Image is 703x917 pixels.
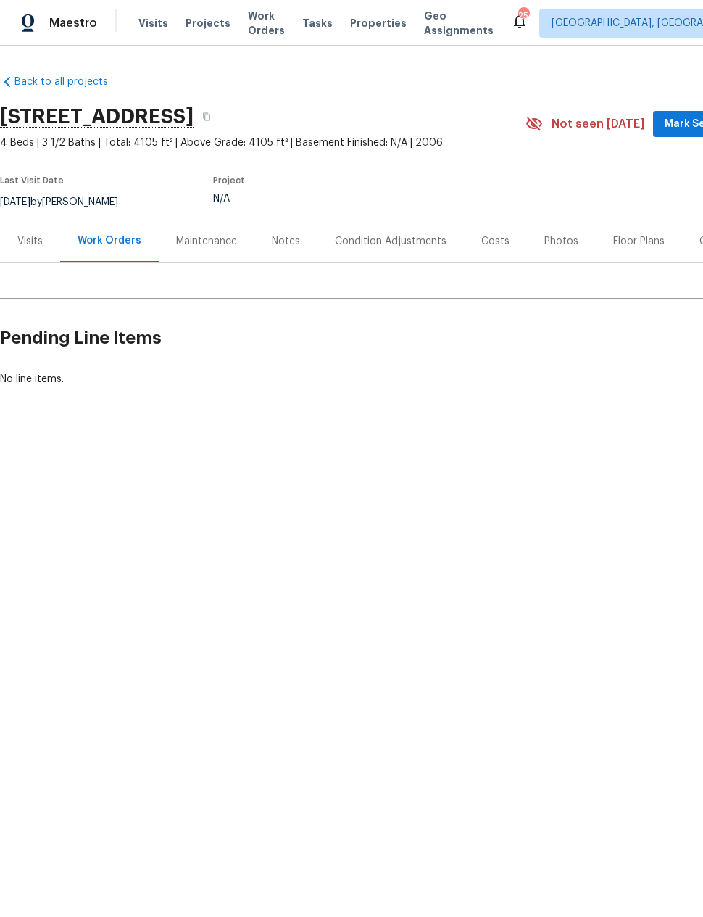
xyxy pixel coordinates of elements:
[213,176,245,185] span: Project
[518,9,528,23] div: 25
[17,234,43,249] div: Visits
[552,117,644,131] span: Not seen [DATE]
[544,234,578,249] div: Photos
[335,234,446,249] div: Condition Adjustments
[272,234,300,249] div: Notes
[176,234,237,249] div: Maintenance
[350,16,407,30] span: Properties
[248,9,285,38] span: Work Orders
[78,233,141,248] div: Work Orders
[613,234,665,249] div: Floor Plans
[186,16,230,30] span: Projects
[302,18,333,28] span: Tasks
[213,194,491,204] div: N/A
[424,9,494,38] span: Geo Assignments
[194,104,220,130] button: Copy Address
[138,16,168,30] span: Visits
[49,16,97,30] span: Maestro
[481,234,509,249] div: Costs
